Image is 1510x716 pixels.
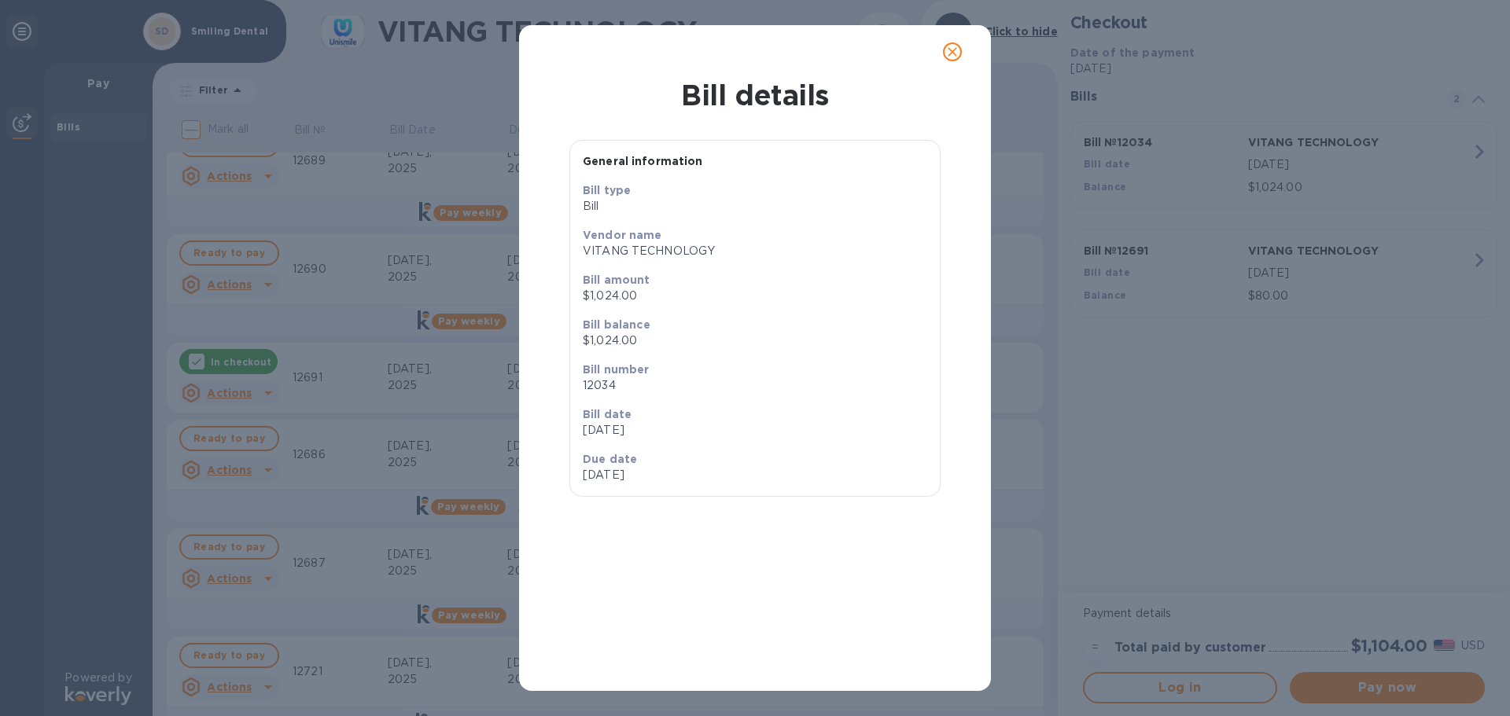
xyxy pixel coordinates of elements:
p: VITANG TECHNOLOGY [583,243,927,259]
b: General information [583,155,703,167]
b: Bill number [583,363,650,376]
p: [DATE] [583,467,749,483]
p: Bill [583,198,927,215]
button: close [934,33,971,71]
b: Bill date [583,408,632,420]
b: Vendor name [583,229,662,241]
b: Bill amount [583,274,650,286]
b: Bill balance [583,318,650,331]
p: [DATE] [583,422,927,439]
p: 12034 [583,377,927,394]
b: Due date [583,453,637,465]
h1: Bill details [532,79,978,112]
b: Bill type [583,184,631,196]
p: $1,024.00 [583,332,927,349]
p: $1,024.00 [583,288,927,304]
